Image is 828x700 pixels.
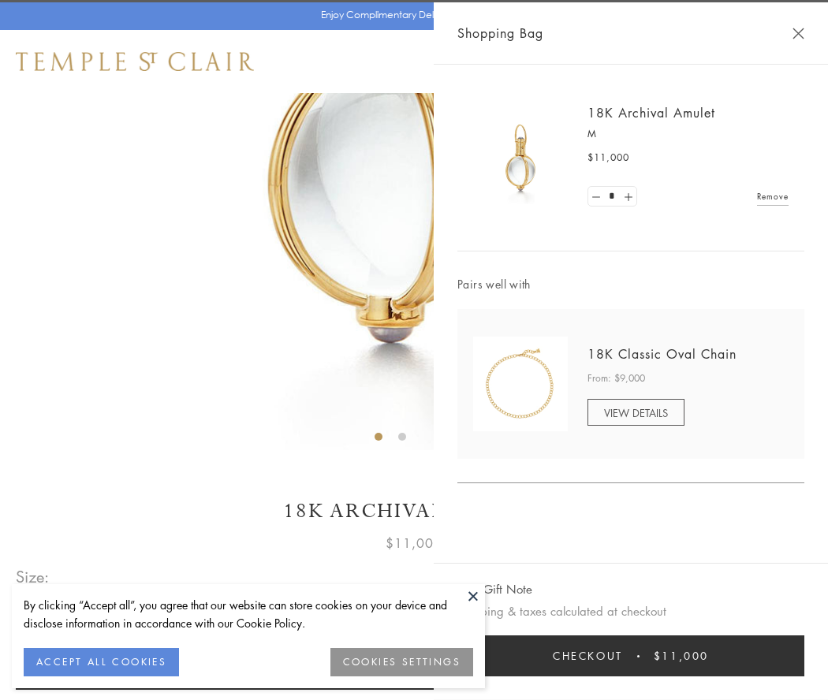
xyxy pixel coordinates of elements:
[588,187,604,207] a: Set quantity to 0
[620,187,636,207] a: Set quantity to 2
[553,647,623,665] span: Checkout
[587,126,789,142] p: M
[24,596,473,632] div: By clicking “Accept all”, you agree that our website can store cookies on your device and disclos...
[386,533,442,553] span: $11,000
[16,52,254,71] img: Temple St. Clair
[457,23,543,43] span: Shopping Bag
[457,601,804,621] p: Shipping & taxes calculated at checkout
[793,28,804,39] button: Close Shopping Bag
[457,579,532,599] button: Add Gift Note
[321,7,500,23] p: Enjoy Complimentary Delivery & Returns
[587,104,715,121] a: 18K Archival Amulet
[604,405,668,420] span: VIEW DETAILS
[330,648,473,676] button: COOKIES SETTINGS
[587,399,684,426] a: VIEW DETAILS
[16,564,50,590] span: Size:
[654,647,709,665] span: $11,000
[473,337,568,431] img: N88865-OV18
[473,110,568,205] img: 18K Archival Amulet
[457,275,804,293] span: Pairs well with
[16,497,812,525] h1: 18K Archival Amulet
[24,648,179,676] button: ACCEPT ALL COOKIES
[587,345,737,363] a: 18K Classic Oval Chain
[457,635,804,676] button: Checkout $11,000
[587,150,629,166] span: $11,000
[587,370,645,386] span: From: $9,000
[757,188,789,205] a: Remove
